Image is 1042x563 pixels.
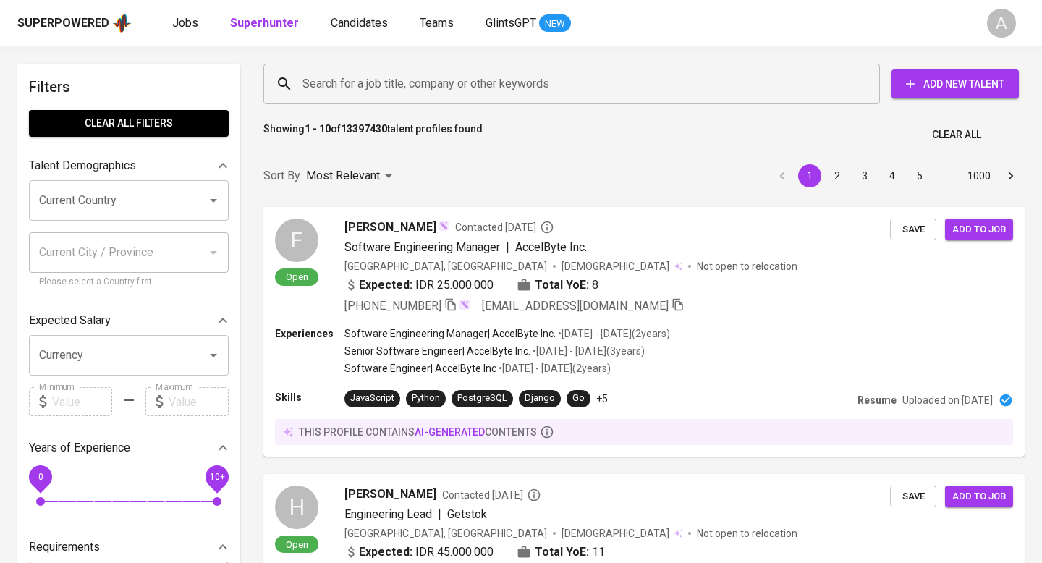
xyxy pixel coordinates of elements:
[798,164,821,187] button: page 1
[952,221,1006,238] span: Add to job
[112,12,132,34] img: app logo
[932,126,981,144] span: Clear All
[572,391,585,405] div: Go
[359,276,412,294] b: Expected:
[359,543,412,561] b: Expected:
[263,207,1025,457] a: FOpen[PERSON_NAME]Contacted [DATE]Software Engineering Manager|AccelByte Inc.[GEOGRAPHIC_DATA], [...
[447,507,487,521] span: Getstok
[203,345,224,365] button: Open
[341,123,387,135] b: 13397430
[697,526,797,541] p: Not open to relocation
[350,391,394,405] div: JavaScript
[530,344,645,358] p: • [DATE] - [DATE] ( 3 years )
[999,164,1022,187] button: Go to next page
[412,391,440,405] div: Python
[344,299,441,313] span: [PHONE_NUMBER]
[344,543,494,561] div: IDR 45.000.000
[596,391,608,406] p: +5
[515,240,587,254] span: AccelByte Inc.
[331,16,388,30] span: Candidates
[230,14,302,33] a: Superhunter
[853,164,876,187] button: Go to page 3
[299,425,537,439] p: this profile contains contents
[344,486,436,503] span: [PERSON_NAME]
[890,486,936,508] button: Save
[29,439,130,457] p: Years of Experience
[415,426,485,438] span: AI-generated
[908,164,931,187] button: Go to page 5
[457,391,507,405] div: PostgreSQL
[486,16,536,30] span: GlintsGPT
[331,14,391,33] a: Candidates
[344,344,530,358] p: Senior Software Engineer | AccelByte Inc.
[280,271,314,283] span: Open
[592,543,605,561] span: 11
[344,361,496,376] p: Software Engineer | AccelByte Inc
[275,486,318,529] div: H
[903,75,1007,93] span: Add New Talent
[438,220,449,232] img: magic_wand.svg
[527,488,541,502] svg: By Batam recruiter
[29,312,111,329] p: Expected Salary
[891,69,1019,98] button: Add New Talent
[209,472,224,482] span: 10+
[535,276,589,294] b: Total YoE:
[275,326,344,341] p: Experiences
[826,164,849,187] button: Go to page 2
[344,526,547,541] div: [GEOGRAPHIC_DATA], [GEOGRAPHIC_DATA]
[952,488,1006,505] span: Add to job
[263,122,483,148] p: Showing of talent profiles found
[455,220,554,234] span: Contacted [DATE]
[442,488,541,502] span: Contacted [DATE]
[172,14,201,33] a: Jobs
[539,17,571,31] span: NEW
[172,16,198,30] span: Jobs
[29,433,229,462] div: Years of Experience
[987,9,1016,38] div: A
[963,164,995,187] button: Go to page 1000
[263,167,300,185] p: Sort By
[562,259,672,274] span: [DEMOGRAPHIC_DATA]
[482,299,669,313] span: [EMAIL_ADDRESS][DOMAIN_NAME]
[881,164,904,187] button: Go to page 4
[38,472,43,482] span: 0
[17,12,132,34] a: Superpoweredapp logo
[29,533,229,562] div: Requirements
[344,326,556,341] p: Software Engineering Manager | AccelByte Inc.
[306,163,397,190] div: Most Relevant
[936,169,959,183] div: …
[17,15,109,32] div: Superpowered
[562,526,672,541] span: [DEMOGRAPHIC_DATA]
[556,326,670,341] p: • [DATE] - [DATE] ( 2 years )
[459,299,470,310] img: magic_wand.svg
[29,151,229,180] div: Talent Demographics
[29,75,229,98] h6: Filters
[275,390,344,405] p: Skills
[420,14,457,33] a: Teams
[29,306,229,335] div: Expected Salary
[344,240,500,254] span: Software Engineering Manager
[857,393,897,407] p: Resume
[897,488,929,505] span: Save
[305,123,331,135] b: 1 - 10
[506,239,509,256] span: |
[29,110,229,137] button: Clear All filters
[169,387,229,416] input: Value
[344,259,547,274] div: [GEOGRAPHIC_DATA], [GEOGRAPHIC_DATA]
[203,190,224,211] button: Open
[926,122,987,148] button: Clear All
[344,507,432,521] span: Engineering Lead
[344,219,436,236] span: [PERSON_NAME]
[525,391,555,405] div: Django
[496,361,611,376] p: • [DATE] - [DATE] ( 2 years )
[420,16,454,30] span: Teams
[902,393,993,407] p: Uploaded on [DATE]
[29,538,100,556] p: Requirements
[945,486,1013,508] button: Add to job
[52,387,112,416] input: Value
[486,14,571,33] a: GlintsGPT NEW
[29,157,136,174] p: Talent Demographics
[535,543,589,561] b: Total YoE:
[41,114,217,132] span: Clear All filters
[280,538,314,551] span: Open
